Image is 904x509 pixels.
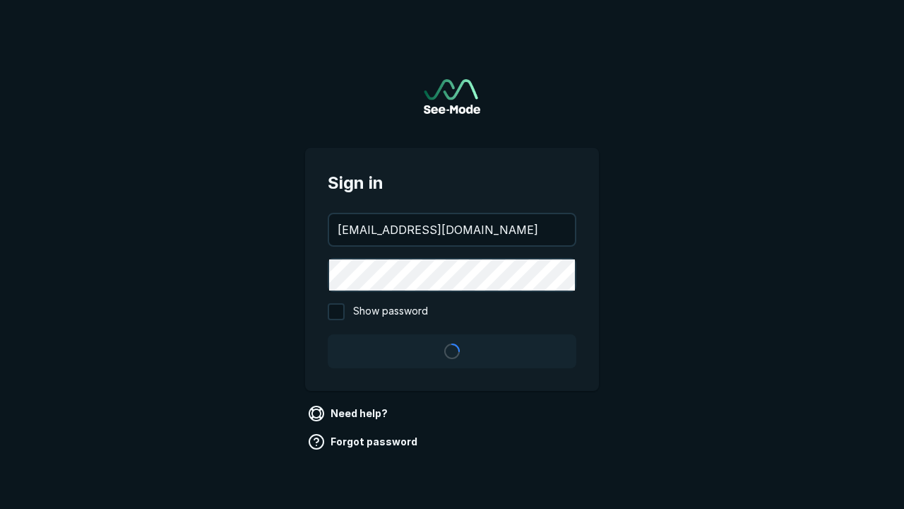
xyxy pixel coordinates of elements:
a: Need help? [305,402,393,425]
img: See-Mode Logo [424,79,480,114]
input: your@email.com [329,214,575,245]
span: Show password [353,303,428,320]
a: Go to sign in [424,79,480,114]
span: Sign in [328,170,576,196]
a: Forgot password [305,431,423,453]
